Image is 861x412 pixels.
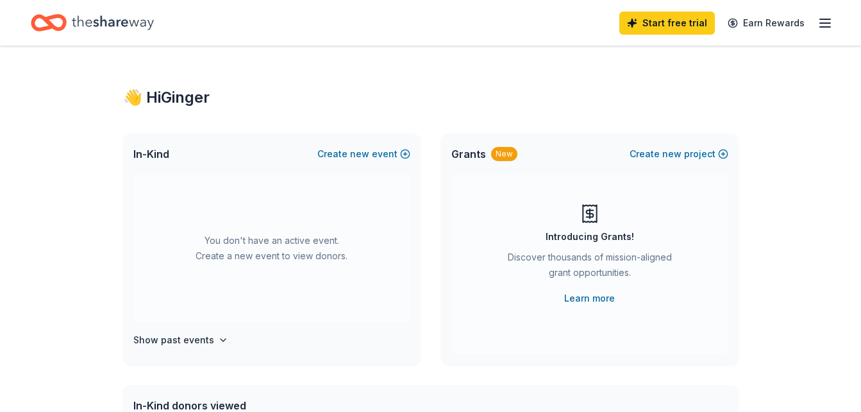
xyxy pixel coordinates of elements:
button: Show past events [133,332,228,348]
a: Earn Rewards [720,12,812,35]
h4: Show past events [133,332,214,348]
button: Createnewproject [630,146,728,162]
button: Createnewevent [317,146,410,162]
span: Grants [451,146,486,162]
div: Introducing Grants! [546,229,634,245]
span: new [662,146,681,162]
div: New [491,147,517,161]
span: new [350,146,369,162]
span: In-Kind [133,146,169,162]
a: Learn more [564,291,615,306]
a: Home [31,8,154,38]
div: Discover thousands of mission-aligned grant opportunities. [503,250,677,286]
div: You don't have an active event. Create a new event to view donors. [133,175,410,322]
div: 👋 Hi Ginger [123,87,739,108]
a: Start free trial [619,12,715,35]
